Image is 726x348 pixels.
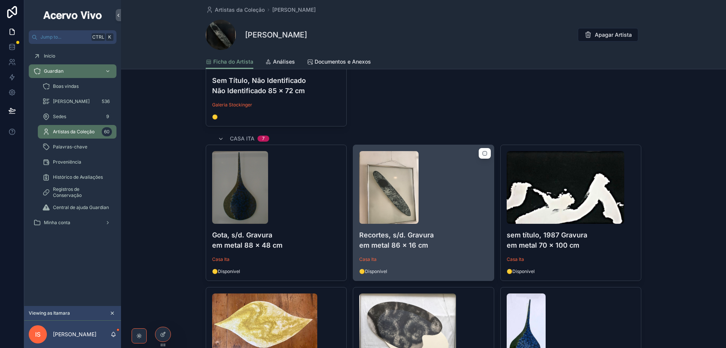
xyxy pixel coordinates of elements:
[53,83,79,89] span: Boas vindas
[103,112,112,121] div: 9
[359,151,419,224] img: Recortes,-sd-Gravura-em-metal-86-x-16-cm---00420-web.jpg
[212,114,340,120] span: 🟡
[212,230,340,250] h4: Gota, s/d. Gravura em metal 88 x 48 cm
[507,151,624,224] img: sem-t,-1987-Gravura-em-metal-70-x-100-cm---00414-web.jpg
[212,102,252,108] a: Galeria Stockinger
[107,34,113,40] span: K
[29,310,70,316] span: Viewing as Itamara
[38,95,116,108] a: [PERSON_NAME]536
[265,55,295,70] a: Análises
[38,201,116,214] a: Central de ajuda Guardian
[212,151,268,224] img: ,--Gravura-em-metal----00419-web.jpg
[507,268,635,275] span: 🟡Disponível
[273,58,295,66] span: Análises
[212,268,340,275] span: 🟡Disponível
[38,155,116,169] a: Proveniência
[44,220,70,226] span: Minha conta
[53,144,87,150] span: Palavras-chave
[315,58,371,66] span: Documentos e Anexos
[38,80,116,93] a: Boas vindas
[206,6,265,14] a: Artistas da Coleção
[99,97,112,106] div: 536
[359,256,377,262] a: Casa Ita
[29,64,116,78] a: Guardian
[359,268,487,275] span: 🟡Disponível
[38,170,116,184] a: Histórico de Avaliações
[206,55,253,69] a: Ficha do Artista
[272,6,316,14] a: [PERSON_NAME]
[53,114,66,120] span: Sedes
[595,31,632,39] span: Apagar Artista
[29,49,116,63] a: Início
[42,9,103,21] img: App logo
[507,256,524,262] a: Casa Ita
[262,136,265,142] div: 7
[38,125,116,139] a: Artistas da Coleção60
[53,129,95,135] span: Artistas da Coleção
[102,127,112,136] div: 60
[38,140,116,154] a: Palavras-chave
[53,174,103,180] span: Histórico de Avaliações
[507,230,635,250] h4: sem título, 1987 Gravura em metal 70 x 100 cm
[35,330,40,339] span: IS
[307,55,371,70] a: Documentos e Anexos
[92,33,105,41] span: Ctrl
[212,256,230,262] a: Casa Ita
[206,145,347,281] a: ,--Gravura-em-metal----00419-web.jpgGota, s/d. Gravura em metal 88 x 48 cmCasa Ita🟡Disponível
[230,135,254,142] span: Casa Ita
[578,28,638,42] button: Apagar Artista
[213,58,253,66] span: Ficha do Artista
[53,186,109,198] span: Registros de Conservação
[44,53,55,59] span: Início
[53,331,96,338] p: [PERSON_NAME]
[212,75,340,96] h4: Sem Título, Não Identificado Não Identificado 85 x 72 cm
[245,30,307,40] h1: [PERSON_NAME]
[40,34,88,40] span: Jump to...
[24,44,121,239] div: scrollable content
[29,30,116,44] button: Jump to...CtrlK
[53,159,81,165] span: Proveniência
[29,216,116,229] a: Minha conta
[38,110,116,123] a: Sedes9
[53,98,90,105] span: [PERSON_NAME]
[500,145,641,281] a: sem-t,-1987-Gravura-em-metal-70-x-100-cm---00414-web.jpgsem título, 1987 Gravura em metal 70 x 10...
[44,68,64,74] span: Guardian
[359,230,487,250] h4: Recortes, s/d. Gravura em metal 86 x 16 cm
[215,6,265,14] span: Artistas da Coleção
[53,204,109,211] span: Central de ajuda Guardian
[353,145,494,281] a: Recortes,-sd-Gravura-em-metal-86-x-16-cm---00420-web.jpgRecortes, s/d. Gravura em metal 86 x 16 c...
[38,186,116,199] a: Registros de Conservação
